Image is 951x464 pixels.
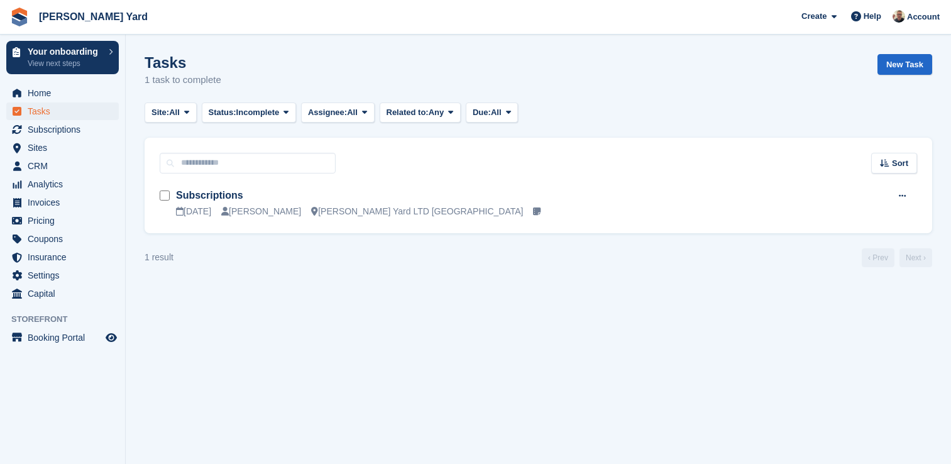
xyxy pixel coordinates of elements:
[864,10,881,23] span: Help
[893,10,905,23] img: Si Allen
[28,58,102,69] p: View next steps
[899,248,932,267] a: Next
[6,285,119,302] a: menu
[28,285,103,302] span: Capital
[10,8,29,26] img: stora-icon-8386f47178a22dfd0bd8f6a31ec36ba5ce8667c1dd55bd0f319d3a0aa187defe.svg
[387,106,429,119] span: Related to:
[491,106,502,119] span: All
[28,47,102,56] p: Your onboarding
[6,157,119,175] a: menu
[104,330,119,345] a: Preview store
[28,329,103,346] span: Booking Portal
[6,267,119,284] a: menu
[877,54,932,75] a: New Task
[145,102,197,123] button: Site: All
[6,41,119,74] a: Your onboarding View next steps
[34,6,153,27] a: [PERSON_NAME] Yard
[473,106,491,119] span: Due:
[28,248,103,266] span: Insurance
[151,106,169,119] span: Site:
[892,157,908,170] span: Sort
[6,329,119,346] a: menu
[6,212,119,229] a: menu
[28,230,103,248] span: Coupons
[28,194,103,211] span: Invoices
[907,11,940,23] span: Account
[145,73,221,87] p: 1 task to complete
[169,106,180,119] span: All
[28,102,103,120] span: Tasks
[6,194,119,211] a: menu
[311,205,523,218] div: [PERSON_NAME] Yard LTD [GEOGRAPHIC_DATA]
[6,102,119,120] a: menu
[6,84,119,102] a: menu
[466,102,518,123] button: Due: All
[6,139,119,157] a: menu
[801,10,827,23] span: Create
[429,106,444,119] span: Any
[28,175,103,193] span: Analytics
[6,248,119,266] a: menu
[236,106,280,119] span: Incomplete
[28,267,103,284] span: Settings
[380,102,461,123] button: Related to: Any
[202,102,296,123] button: Status: Incomplete
[28,139,103,157] span: Sites
[11,313,125,326] span: Storefront
[6,121,119,138] a: menu
[28,212,103,229] span: Pricing
[28,157,103,175] span: CRM
[862,248,894,267] a: Previous
[859,248,935,267] nav: Page
[308,106,347,119] span: Assignee:
[347,106,358,119] span: All
[6,175,119,193] a: menu
[176,190,243,201] a: Subscriptions
[6,230,119,248] a: menu
[221,205,301,218] div: [PERSON_NAME]
[209,106,236,119] span: Status:
[145,54,221,71] h1: Tasks
[176,205,211,218] div: [DATE]
[145,251,173,264] div: 1 result
[301,102,375,123] button: Assignee: All
[28,121,103,138] span: Subscriptions
[28,84,103,102] span: Home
